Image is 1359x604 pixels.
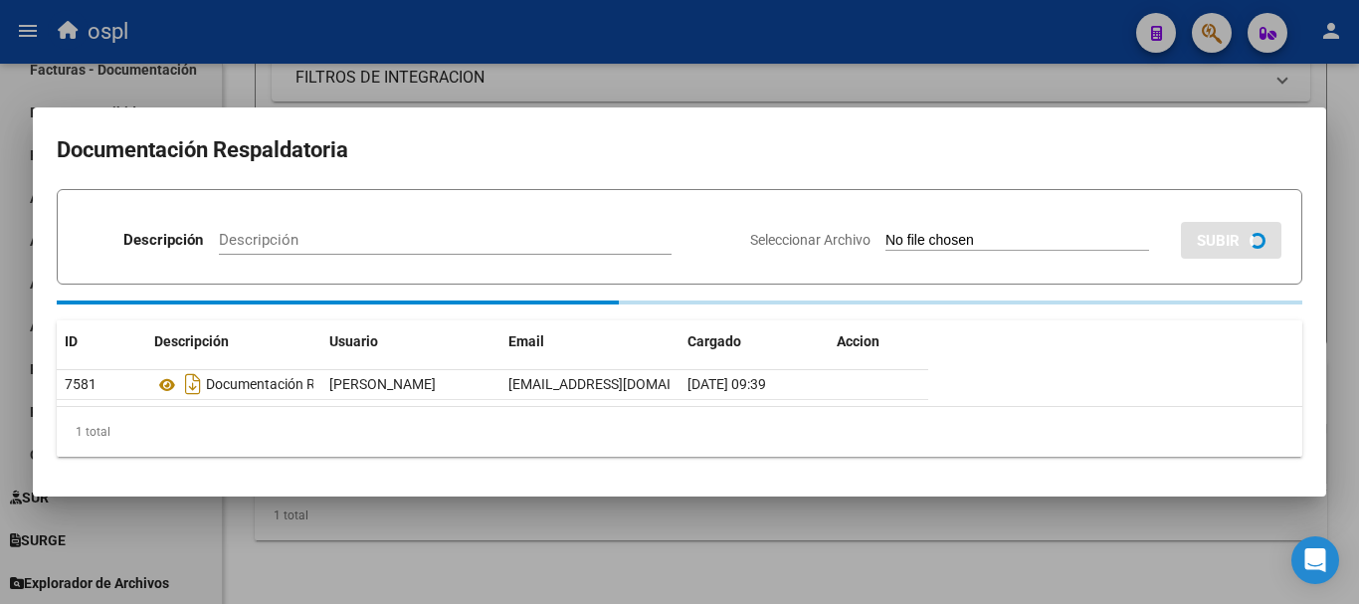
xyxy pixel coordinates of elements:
[687,333,741,349] span: Cargado
[146,320,321,363] datatable-header-cell: Descripción
[321,320,500,363] datatable-header-cell: Usuario
[1181,222,1281,259] button: SUBIR
[329,376,436,392] span: [PERSON_NAME]
[180,368,206,400] i: Descargar documento
[329,333,378,349] span: Usuario
[65,333,78,349] span: ID
[750,232,871,248] span: Seleccionar Archivo
[154,333,229,349] span: Descripción
[500,320,679,363] datatable-header-cell: Email
[1291,536,1339,584] div: Open Intercom Messenger
[57,320,146,363] datatable-header-cell: ID
[508,333,544,349] span: Email
[123,229,203,252] p: Descripción
[837,333,879,349] span: Accion
[687,376,766,392] span: [DATE] 09:39
[65,376,97,392] span: 7581
[57,407,1302,457] div: 1 total
[154,368,313,400] div: Documentación Respaldatoria.
[679,320,829,363] datatable-header-cell: Cargado
[1197,232,1240,250] span: SUBIR
[508,376,729,392] span: [EMAIL_ADDRESS][DOMAIN_NAME]
[829,320,928,363] datatable-header-cell: Accion
[57,131,1302,169] h2: Documentación Respaldatoria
